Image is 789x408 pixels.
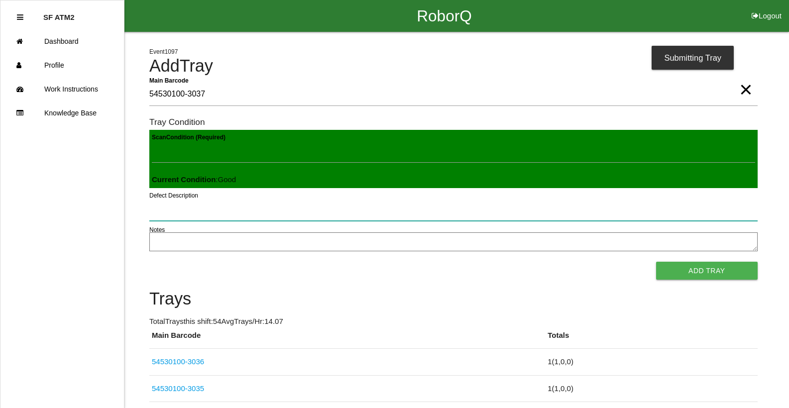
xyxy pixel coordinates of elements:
[149,83,758,106] input: Required
[0,77,124,101] a: Work Instructions
[149,48,178,55] span: Event 1097
[545,349,757,376] td: 1 ( 1 , 0 , 0 )
[0,101,124,125] a: Knowledge Base
[149,225,165,234] label: Notes
[0,53,124,77] a: Profile
[652,46,734,70] div: Submitting Tray
[545,330,757,349] th: Totals
[656,262,758,280] button: Add Tray
[149,191,198,200] label: Defect Description
[149,117,758,127] h6: Tray Condition
[149,77,189,84] b: Main Barcode
[43,5,75,21] p: SF ATM2
[152,134,225,141] b: Scan Condition (Required)
[152,175,216,184] b: Current Condition
[152,175,236,184] span: : Good
[152,357,204,366] a: 54530100-3036
[0,29,124,53] a: Dashboard
[545,375,757,402] td: 1 ( 1 , 0 , 0 )
[17,5,23,29] div: Close
[739,70,752,90] span: Clear Input
[149,290,758,308] h4: Trays
[149,330,545,349] th: Main Barcode
[149,316,758,327] p: Total Trays this shift: 54 Avg Trays /Hr: 14.07
[152,384,204,393] a: 54530100-3035
[149,57,758,76] h4: Add Tray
